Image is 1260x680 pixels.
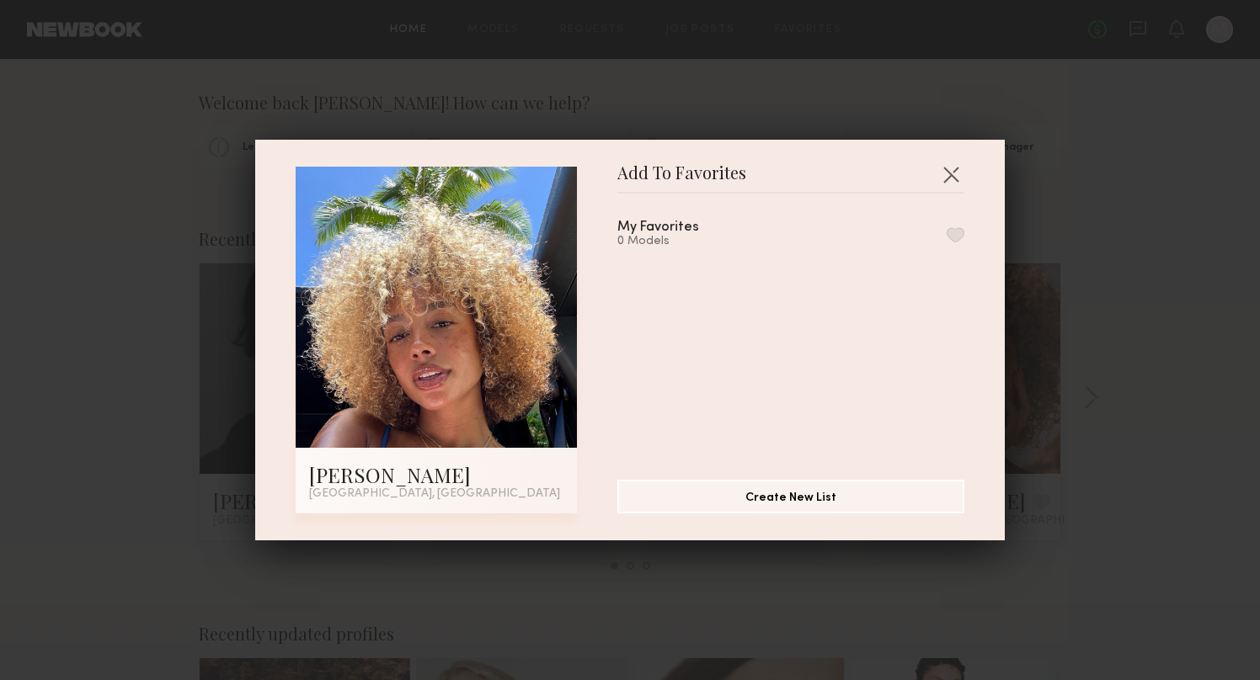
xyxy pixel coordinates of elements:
div: [PERSON_NAME] [309,461,563,488]
div: 0 Models [617,235,739,248]
div: My Favorites [617,220,699,235]
button: Close [937,161,964,188]
button: Create New List [617,480,964,513]
span: Add To Favorites [617,167,746,192]
div: [GEOGRAPHIC_DATA], [GEOGRAPHIC_DATA] [309,488,563,500]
